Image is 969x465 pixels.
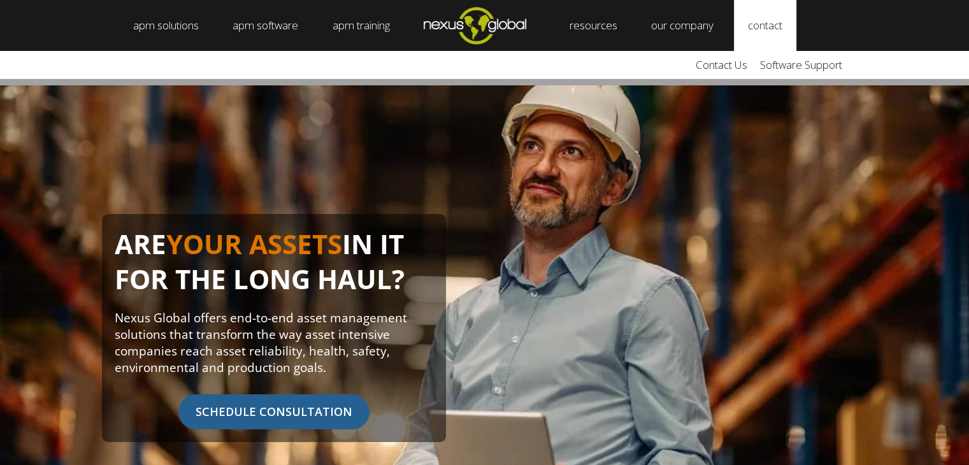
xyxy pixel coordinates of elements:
p: Nexus Global offers end-to-end asset management solutions that transform the way asset intensive ... [115,310,433,376]
span: YOUR ASSETS [166,225,342,262]
a: Contact Us [689,51,754,79]
span: SCHEDULE CONSULTATION [178,394,370,429]
h1: ARE IN IT FOR THE LONG HAUL? [115,227,433,310]
a: Software Support [754,51,849,79]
